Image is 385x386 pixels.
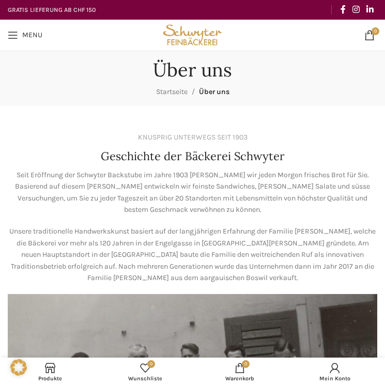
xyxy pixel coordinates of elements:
strong: GRATIS LIEFERUNG AB CHF 150 [8,6,96,13]
span: Warenkorb [198,375,283,382]
span: Menu [22,32,42,39]
div: My cart [193,360,288,383]
a: 0 Wunschliste [98,360,193,383]
a: Site logo [161,30,224,39]
a: Instagram social link [349,2,363,18]
a: Open mobile menu [3,25,48,45]
span: 0 [242,360,250,368]
span: 0 [147,360,155,368]
a: Startseite [156,87,188,96]
div: KNUSPRIG UNTERWEGS SEIT 1903 [138,132,248,143]
a: Produkte [3,360,98,383]
h4: Geschichte der Bäckerei Schwyter [101,148,285,164]
span: 0 [372,27,379,35]
h1: Über uns [153,59,232,81]
span: Wunschliste [103,375,188,382]
span: Mein Konto [292,375,377,382]
a: 0 [359,25,380,45]
span: Produkte [8,375,93,382]
a: Facebook social link [337,2,349,18]
p: Seit Eröffnung der Schwyter Backstube im Jahre 1903 [PERSON_NAME] wir jeden Morgen frisches Brot ... [8,169,377,216]
a: 0 Warenkorb [193,360,288,383]
p: Unsere traditionelle Handwerkskunst basiert auf der langjährigen Erfahrung der Familie [PERSON_NA... [8,226,377,284]
img: Bäckerei Schwyter [161,20,224,51]
div: Meine Wunschliste [98,360,193,383]
a: Mein Konto [287,360,382,383]
a: Linkedin social link [363,2,377,18]
span: Über uns [199,87,229,96]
